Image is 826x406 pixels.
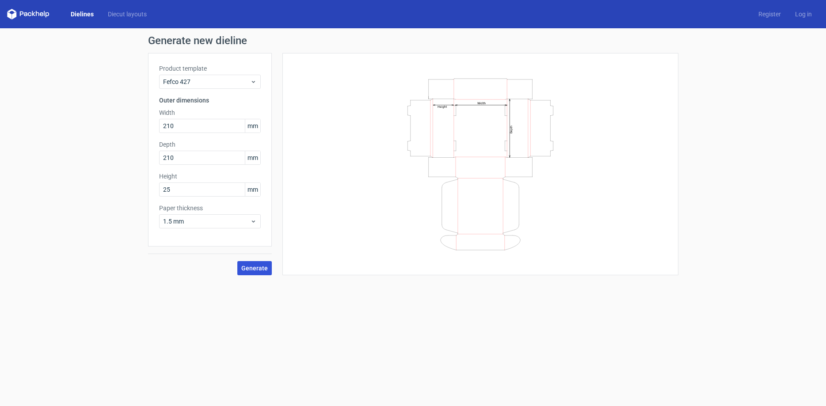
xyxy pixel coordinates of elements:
text: Width [477,101,486,105]
span: Fefco 427 [163,77,250,86]
text: Depth [510,125,513,133]
a: Diecut layouts [101,10,154,19]
label: Depth [159,140,261,149]
button: Generate [237,261,272,275]
span: mm [245,151,260,164]
span: 1.5 mm [163,217,250,226]
a: Log in [788,10,819,19]
span: mm [245,119,260,133]
label: Paper thickness [159,204,261,212]
label: Height [159,172,261,181]
span: mm [245,183,260,196]
label: Product template [159,64,261,73]
h3: Outer dimensions [159,96,261,105]
a: Dielines [64,10,101,19]
label: Width [159,108,261,117]
text: Height [438,105,447,108]
h1: Generate new dieline [148,35,678,46]
span: Generate [241,265,268,271]
a: Register [751,10,788,19]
